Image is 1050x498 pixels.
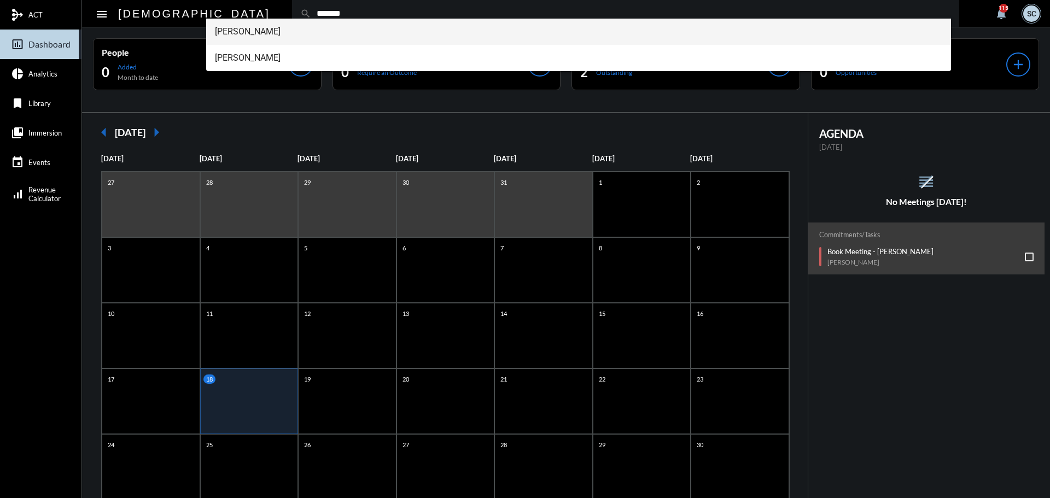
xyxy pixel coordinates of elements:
[827,247,934,256] p: Book Meeting - [PERSON_NAME]
[28,185,61,203] span: Revenue Calculator
[28,99,51,108] span: Library
[400,374,412,384] p: 20
[105,374,117,384] p: 17
[297,154,396,163] p: [DATE]
[820,63,827,81] h2: 0
[203,440,215,449] p: 25
[93,121,115,143] mat-icon: arrow_left
[596,68,632,77] p: Outstanding
[819,143,1034,151] p: [DATE]
[498,374,510,384] p: 21
[694,243,703,253] p: 9
[101,154,200,163] p: [DATE]
[357,68,417,77] p: Require an Outcome
[498,309,510,318] p: 14
[28,39,71,49] span: Dashboard
[596,309,608,318] p: 15
[118,73,158,81] p: Month to date
[11,188,24,201] mat-icon: signal_cellular_alt
[694,309,706,318] p: 16
[28,128,62,137] span: Immersion
[91,3,113,25] button: Toggle sidenav
[11,8,24,21] mat-icon: mediation
[203,243,212,253] p: 4
[145,121,167,143] mat-icon: arrow_right
[215,19,943,45] span: [PERSON_NAME]
[11,97,24,110] mat-icon: bookmark
[596,440,608,449] p: 29
[1011,57,1026,72] mat-icon: add
[494,154,592,163] p: [DATE]
[118,5,270,22] h2: [DEMOGRAPHIC_DATA]
[301,309,313,318] p: 12
[102,63,109,81] h2: 0
[203,178,215,187] p: 28
[105,243,114,253] p: 3
[11,67,24,80] mat-icon: pie_chart
[11,38,24,51] mat-icon: insert_chart_outlined
[819,127,1034,140] h2: AGENDA
[396,154,494,163] p: [DATE]
[400,309,412,318] p: 13
[118,63,158,71] p: Added
[694,440,706,449] p: 30
[808,197,1045,207] h5: No Meetings [DATE]!
[596,374,608,384] p: 22
[215,45,943,71] span: [PERSON_NAME]
[301,178,313,187] p: 29
[11,156,24,169] mat-icon: event
[827,258,934,266] p: [PERSON_NAME]
[596,178,605,187] p: 1
[580,63,588,81] h2: 2
[400,178,412,187] p: 30
[592,154,691,163] p: [DATE]
[105,440,117,449] p: 24
[836,68,877,77] p: Opportunities
[105,178,117,187] p: 27
[203,374,215,384] p: 18
[102,47,289,57] p: People
[341,63,349,81] h2: 0
[1023,5,1040,22] div: SC
[999,4,1008,13] div: 115
[28,69,57,78] span: Analytics
[498,440,510,449] p: 28
[300,8,311,19] mat-icon: search
[498,178,510,187] p: 31
[917,173,935,191] mat-icon: reorder
[400,440,412,449] p: 27
[11,126,24,139] mat-icon: collections_bookmark
[95,8,108,21] mat-icon: Side nav toggle icon
[301,440,313,449] p: 26
[498,243,506,253] p: 7
[995,7,1008,20] mat-icon: notifications
[115,126,145,138] h2: [DATE]
[819,231,1034,239] h2: Commitments/Tasks
[301,243,310,253] p: 5
[28,10,43,19] span: ACT
[400,243,409,253] p: 6
[690,154,789,163] p: [DATE]
[694,178,703,187] p: 2
[301,374,313,384] p: 19
[596,243,605,253] p: 8
[200,154,298,163] p: [DATE]
[28,158,50,167] span: Events
[694,374,706,384] p: 23
[105,309,117,318] p: 10
[203,309,215,318] p: 11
